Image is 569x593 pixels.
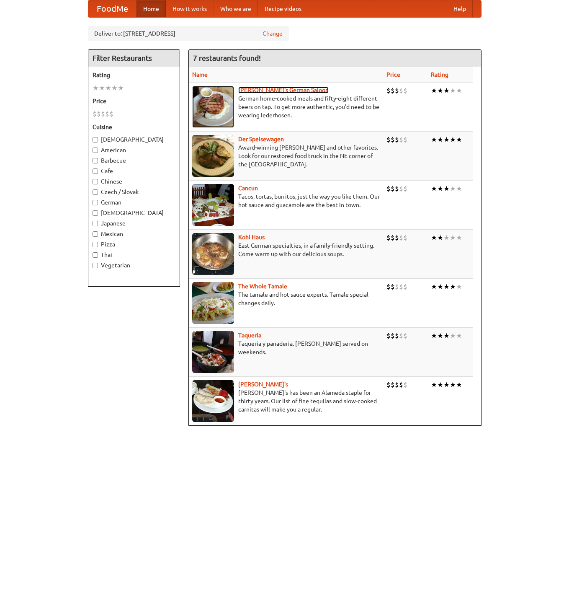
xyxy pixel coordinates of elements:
li: ★ [105,83,111,93]
li: $ [391,233,395,242]
li: ★ [437,86,443,95]
li: ★ [456,135,462,144]
li: ★ [437,380,443,389]
img: wholetamale.jpg [192,282,234,324]
a: Home [136,0,166,17]
label: [DEMOGRAPHIC_DATA] [93,209,175,217]
input: Chinese [93,179,98,184]
img: taqueria.jpg [192,331,234,373]
p: Award-winning [PERSON_NAME] and other favorites. Look for our restored food truck in the NE corne... [192,143,380,168]
input: Pizza [93,242,98,247]
a: Help [447,0,473,17]
li: $ [403,86,407,95]
li: $ [93,109,97,119]
a: Change [263,29,283,38]
li: ★ [450,135,456,144]
p: German home-cooked meals and fifty-eight different beers on tap. To get more authentic, you'd nee... [192,94,380,119]
label: German [93,198,175,207]
li: $ [97,109,101,119]
li: $ [395,135,399,144]
label: Barbecue [93,156,175,165]
p: [PERSON_NAME]'s has been an Alameda staple for thirty years. Our list of fine tequilas and slow-c... [192,388,380,414]
li: $ [395,282,399,291]
input: Mexican [93,231,98,237]
li: ★ [431,184,437,193]
input: Barbecue [93,158,98,163]
li: ★ [450,233,456,242]
input: [DEMOGRAPHIC_DATA] [93,137,98,142]
h4: Filter Restaurants [88,50,180,67]
a: Der Speisewagen [238,136,284,142]
li: ★ [456,233,462,242]
label: [DEMOGRAPHIC_DATA] [93,135,175,144]
li: ★ [450,184,456,193]
li: ★ [431,380,437,389]
li: ★ [431,233,437,242]
li: ★ [450,282,456,291]
a: Kohl Haus [238,234,265,241]
li: $ [395,233,399,242]
li: ★ [443,282,450,291]
li: ★ [443,233,450,242]
li: $ [386,86,391,95]
li: ★ [443,331,450,340]
label: Mexican [93,230,175,238]
li: $ [395,86,399,95]
li: ★ [437,184,443,193]
li: $ [399,331,403,340]
li: $ [386,184,391,193]
a: The Whole Tamale [238,283,287,290]
label: Czech / Slovak [93,188,175,196]
li: ★ [431,135,437,144]
a: FoodMe [88,0,136,17]
li: $ [105,109,109,119]
a: Recipe videos [258,0,308,17]
li: $ [101,109,105,119]
li: ★ [431,282,437,291]
input: Thai [93,252,98,258]
li: $ [391,380,395,389]
label: Vegetarian [93,261,175,269]
a: [PERSON_NAME]'s [238,381,288,388]
h5: Price [93,97,175,105]
p: Taqueria y panaderia. [PERSON_NAME] served on weekends. [192,339,380,356]
a: Price [386,71,400,78]
a: [PERSON_NAME]'s German Saloon [238,87,329,93]
li: $ [391,86,395,95]
li: ★ [456,184,462,193]
input: [DEMOGRAPHIC_DATA] [93,210,98,216]
li: $ [403,135,407,144]
li: $ [386,331,391,340]
li: ★ [437,135,443,144]
li: $ [399,86,403,95]
a: Cancun [238,185,258,192]
li: $ [403,233,407,242]
li: $ [391,184,395,193]
li: $ [395,331,399,340]
li: $ [403,331,407,340]
li: ★ [443,86,450,95]
li: $ [386,135,391,144]
li: $ [109,109,113,119]
li: $ [403,184,407,193]
p: East German specialties, in a family-friendly setting. Come warm up with our delicious soups. [192,241,380,258]
li: ★ [443,184,450,193]
li: $ [386,380,391,389]
input: Vegetarian [93,263,98,268]
li: ★ [93,83,99,93]
a: Taqueria [238,332,261,339]
input: Czech / Slovak [93,189,98,195]
input: American [93,148,98,153]
label: Japanese [93,219,175,228]
label: Pizza [93,240,175,249]
input: German [93,200,98,205]
label: Cafe [93,167,175,175]
li: ★ [456,86,462,95]
p: The tamale and hot sauce experts. Tamale special changes daily. [192,290,380,307]
li: $ [386,233,391,242]
li: $ [391,135,395,144]
label: Thai [93,251,175,259]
